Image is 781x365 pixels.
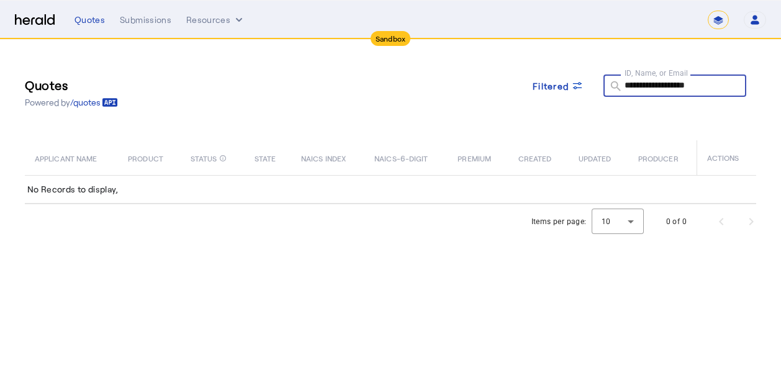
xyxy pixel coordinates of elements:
div: Items per page: [531,215,587,228]
table: Table view of all quotes submitted by your platform [25,140,756,204]
span: PRODUCER [638,151,679,164]
button: Resources dropdown menu [186,14,245,26]
div: Sandbox [371,31,411,46]
span: STATE [255,151,276,164]
button: Filtered [523,74,594,97]
span: NAICS-6-DIGIT [374,151,428,164]
div: Quotes [74,14,105,26]
a: /quotes [70,96,118,109]
img: Herald Logo [15,14,55,26]
div: Submissions [120,14,171,26]
div: 0 of 0 [666,215,687,228]
h3: Quotes [25,76,118,94]
span: APPLICANT NAME [35,151,97,164]
td: No Records to display, [25,175,756,204]
span: PRODUCT [128,151,163,164]
mat-icon: info_outline [219,151,227,165]
span: CREATED [518,151,552,164]
span: NAICS INDEX [301,151,346,164]
mat-icon: search [603,79,625,95]
p: Powered by [25,96,118,109]
span: STATUS [191,151,217,164]
span: UPDATED [579,151,612,164]
span: PREMIUM [458,151,491,164]
th: ACTIONS [697,140,756,175]
span: Filtered [533,79,569,92]
mat-label: ID, Name, or Email [625,68,688,77]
